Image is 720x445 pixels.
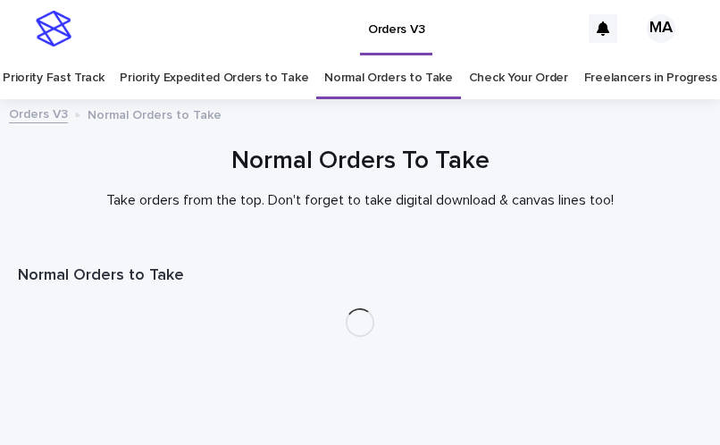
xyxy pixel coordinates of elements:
a: Check Your Order [469,57,568,99]
p: Normal Orders to Take [88,104,222,123]
a: Freelancers in Progress [584,57,717,99]
a: Priority Fast Track [3,57,104,99]
img: stacker-logo-s-only.png [36,11,71,46]
a: Normal Orders to Take [324,57,453,99]
p: Take orders from the top. Don't forget to take digital download & canvas lines too! [18,192,702,209]
h1: Normal Orders to Take [18,265,702,287]
a: Priority Expedited Orders to Take [120,57,308,99]
h1: Normal Orders To Take [18,145,702,178]
div: MA [647,14,675,43]
a: Orders V3 [9,103,68,123]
